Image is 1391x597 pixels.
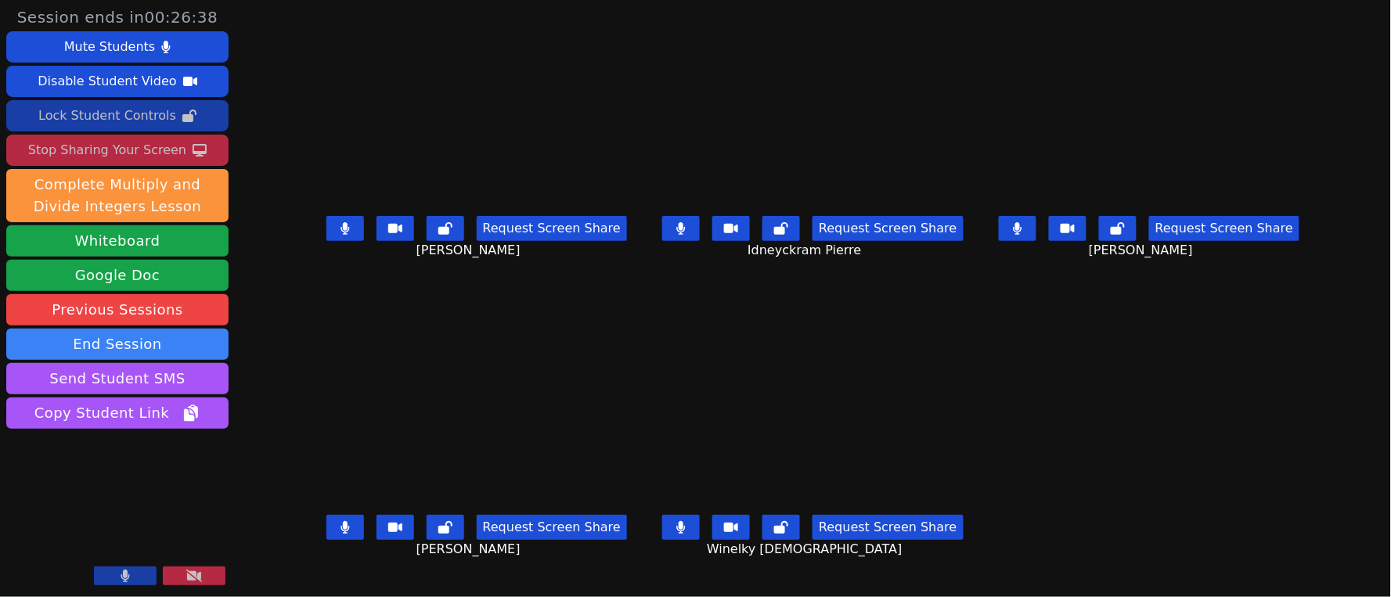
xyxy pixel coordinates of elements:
[38,69,176,94] div: Disable Student Video
[6,31,229,63] button: Mute Students
[38,103,176,128] div: Lock Student Controls
[17,6,218,28] span: Session ends in
[813,515,963,540] button: Request Screen Share
[6,294,229,325] a: Previous Sessions
[145,8,218,27] time: 00:26:38
[416,540,524,559] span: [PERSON_NAME]
[6,100,229,131] button: Lock Student Controls
[28,138,186,163] div: Stop Sharing Your Screen
[6,397,229,429] button: Copy Student Link
[6,260,229,291] a: Google Doc
[748,241,866,260] span: Idneyckram Pierre
[416,241,524,260] span: [PERSON_NAME]
[6,66,229,97] button: Disable Student Video
[1149,216,1299,241] button: Request Screen Share
[6,135,229,166] button: Stop Sharing Your Screen
[707,540,906,559] span: Winelky [DEMOGRAPHIC_DATA]
[64,34,155,59] div: Mute Students
[477,515,627,540] button: Request Screen Share
[813,216,963,241] button: Request Screen Share
[6,225,229,257] button: Whiteboard
[477,216,627,241] button: Request Screen Share
[1089,241,1197,260] span: [PERSON_NAME]
[6,363,229,394] button: Send Student SMS
[34,402,200,424] span: Copy Student Link
[6,169,229,222] button: Complete Multiply and Divide Integers Lesson
[6,329,229,360] button: End Session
